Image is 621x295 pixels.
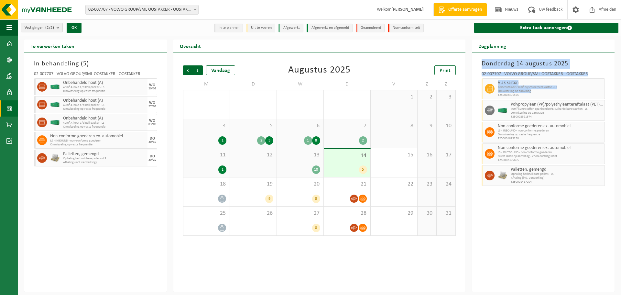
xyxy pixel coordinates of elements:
span: 14 [327,152,367,159]
span: 40m³ A-hout a/d Roll-packer - LS [63,85,146,89]
img: LP-PA-00000-WDN-11 [50,153,60,163]
span: 40m³ kunststoffen spanbanden/EPS/harde kunststoffen - LS [511,107,603,111]
span: T250002391574 [511,115,603,119]
div: WO [149,83,155,87]
span: T250001487204 [511,180,603,184]
span: T250002325665 [498,158,603,162]
a: Print [434,65,456,75]
td: W [277,78,324,90]
span: Ophaling herbruikbare pallets - LS [511,172,603,176]
span: 13 [280,152,320,159]
span: 10 [440,122,452,130]
button: Vestigingen(2/2) [21,23,63,32]
span: 3 [440,94,452,101]
span: T250002391555 [498,93,603,97]
div: 5 [359,165,367,174]
h3: In behandeling ( ) [34,59,157,69]
span: Ophaling herbruikbare pallets - LS [63,157,146,161]
span: 16 [421,152,433,159]
span: 22 [374,181,414,188]
span: Non-conforme goederen ex. automobiel [498,124,603,129]
span: Afhaling (incl. verwerking) [63,161,146,165]
span: Palletten, gemengd [63,152,146,157]
span: 1 [374,94,414,101]
h2: Te verwerken taken [24,40,81,52]
span: Onbehandeld hout (A) [63,98,146,103]
span: Omwisseling op vaste frequentie [498,133,603,137]
li: In te plannen [214,24,243,32]
strong: [PERSON_NAME] [391,7,424,12]
div: 1 [218,136,226,145]
span: 9 [421,122,433,130]
img: HK-XC-40-GN-00 [50,102,60,107]
span: 12 [233,152,273,159]
span: 21 [327,181,367,188]
span: Omwisseling op vaste frequentie [63,89,146,93]
h2: Dagplanning [472,40,513,52]
span: Onbehandeld hout (A) [63,116,146,121]
div: 2 [359,136,367,145]
span: Onbehandeld hout (A) [63,80,146,85]
div: 1 [218,165,226,174]
td: D [324,78,371,90]
span: Polypropyleen (PP)/polyethyleentereftalaat (PET) spanbanden [511,102,603,107]
div: 02-007707 - VOLVO GROUP/SML OOSTAKKER - OOSTAKKER [34,72,157,78]
span: Afhaling (incl. verwerking) [511,176,603,180]
span: LS - INBOUND - non-conforme goederen [50,139,146,143]
li: Non-conformiteit [388,24,424,32]
span: 31 [440,210,452,217]
div: 02-007707 - VOLVO GROUP/SML OOSTAKKER - OOSTAKKER [482,72,605,78]
button: OK [67,23,82,33]
span: 28 [327,210,367,217]
span: Print [440,68,451,73]
span: 30 [421,210,433,217]
span: Non-conforme goederen ex. automobiel [50,134,146,139]
h2: Overzicht [173,40,207,52]
span: 24 [440,181,452,188]
div: 30/10 [148,158,156,162]
span: 40m³ A-hout a/d Roll-packer - LS [63,121,146,125]
span: 29 [374,210,414,217]
h3: Donderdag 14 augustus 2025 [482,59,605,69]
div: 03/09 [148,123,156,126]
td: M [183,78,230,90]
span: Volgende [193,65,203,75]
div: Vandaag [206,65,235,75]
span: 02-007707 - VOLVO GROUP/SML OOSTAKKER - OOSTAKKER [86,5,198,14]
li: Afgewerkt en afgemeld [307,24,353,32]
div: 8 [312,195,320,203]
div: 30/10 [148,141,156,144]
span: 5 [233,122,273,130]
span: Omwisseling op vaste frequentie [63,107,146,111]
span: Vorige [183,65,193,75]
span: 26 [233,210,273,217]
div: WO [149,101,155,105]
span: Omwisseling op vaste frequentie [50,143,146,147]
span: 18 [187,181,226,188]
span: Offerte aanvragen [447,6,484,13]
td: V [371,78,418,90]
div: WO [149,119,155,123]
li: Afgewerkt [278,24,303,32]
span: 11 [187,152,226,159]
span: Omwisseling op aanvraag [498,89,603,93]
span: 2 [421,94,433,101]
span: LS - INBOUND - non-conforme goederen [498,129,603,133]
span: Omwisseling op vaste frequentie [63,125,146,129]
span: 15 [374,152,414,159]
li: Uit te voeren [246,24,275,32]
span: Vlak karton [498,80,603,85]
span: 17 [440,152,452,159]
count: (2/2) [45,26,54,30]
img: HK-XC-40-GN-00 [50,85,60,89]
div: 3 [265,136,273,145]
span: 23 [421,181,433,188]
span: T250001893238 [498,137,603,141]
span: 6 [280,122,320,130]
div: 27/08 [148,105,156,108]
span: Direct laden op aanvraag - voorkeursdag klant [498,154,603,158]
td: Z [418,78,437,90]
div: DO [150,137,155,141]
img: HK-XC-40-GN-00 [498,108,507,113]
div: DO [150,154,155,158]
